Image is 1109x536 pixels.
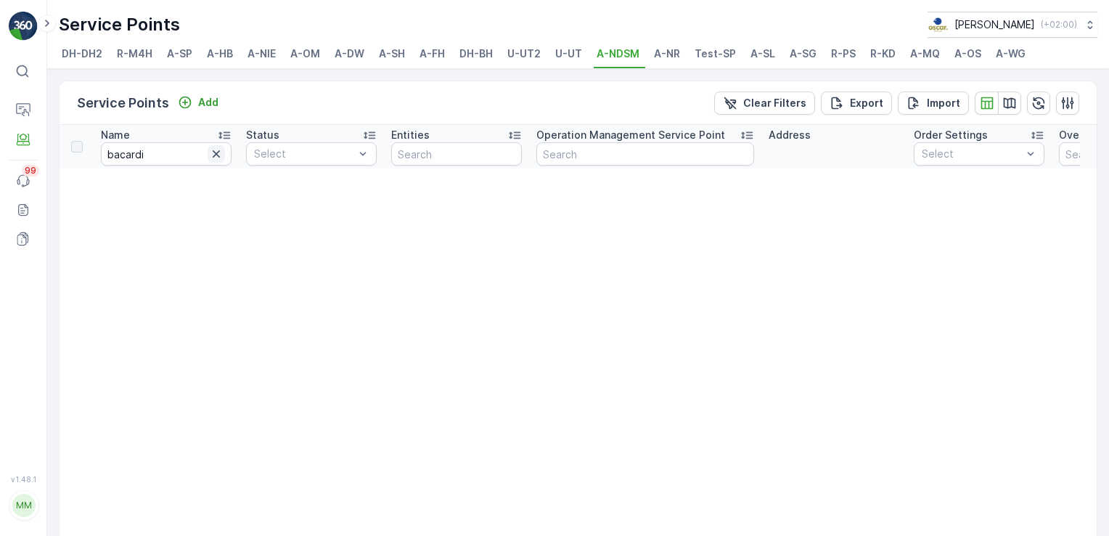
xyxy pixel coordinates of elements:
p: 99 [25,165,36,176]
p: Service Points [77,93,169,113]
p: Status [246,128,279,142]
span: DH-BH [459,46,493,61]
button: Clear Filters [714,92,815,115]
input: Search [536,142,754,166]
p: Entities [391,128,430,142]
span: A-HB [207,46,233,61]
span: A-FH [420,46,445,61]
button: Add [172,94,224,111]
span: U-UT [555,46,582,61]
p: Select [922,147,1022,161]
p: Operation Management Service Point [536,128,725,142]
span: A-MQ [910,46,940,61]
span: A-OM [290,46,320,61]
p: Service Points [59,13,180,36]
span: A-SG [790,46,817,61]
span: A-NIE [247,46,276,61]
p: Add [198,95,218,110]
p: Address [769,128,811,142]
p: Export [850,96,883,110]
span: A-WG [996,46,1026,61]
span: A-NR [654,46,680,61]
p: Import [927,96,960,110]
span: R-M4H [117,46,152,61]
div: MM [12,494,36,517]
img: basis-logo_rgb2x.png [928,17,949,33]
p: Overig [1059,128,1092,142]
button: Export [821,92,892,115]
img: logo [9,12,38,41]
p: ( +02:00 ) [1041,19,1077,31]
p: Name [101,128,130,142]
a: 99 [9,166,38,195]
span: A-SH [379,46,405,61]
span: v 1.48.1 [9,475,38,484]
span: R-PS [831,46,856,61]
p: Select [254,147,354,161]
span: U-UT2 [507,46,541,61]
input: Search [101,142,232,166]
span: A-NDSM [597,46,639,61]
p: Clear Filters [743,96,806,110]
button: [PERSON_NAME](+02:00) [928,12,1097,38]
span: A-OS [954,46,981,61]
button: Import [898,92,969,115]
p: [PERSON_NAME] [954,17,1035,32]
span: DH-DH2 [62,46,102,61]
button: MM [9,487,38,524]
span: R-KD [870,46,896,61]
span: A-DW [335,46,364,61]
span: A-SP [167,46,192,61]
p: Order Settings [914,128,988,142]
span: Test-SP [695,46,736,61]
span: A-SL [750,46,775,61]
input: Search [391,142,522,166]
